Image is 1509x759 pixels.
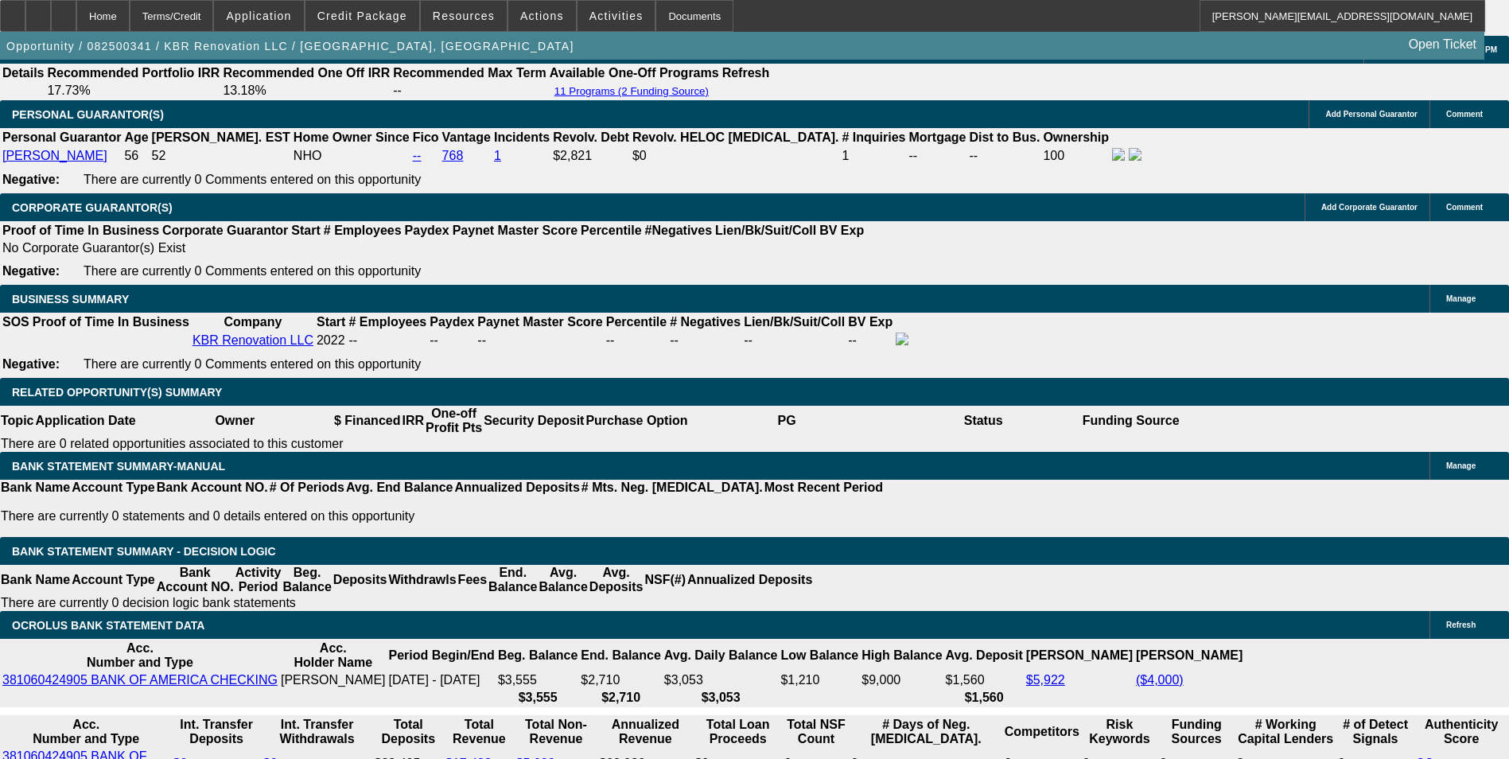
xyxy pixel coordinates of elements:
th: Authenticity Score [1415,717,1507,747]
span: Credit Package [317,10,407,22]
span: RELATED OPPORTUNITY(S) SUMMARY [12,386,222,399]
span: BANK STATEMENT SUMMARY-MANUAL [12,460,225,473]
th: Details [2,65,45,81]
th: Acc. Number and Type [2,640,278,671]
th: $3,053 [663,690,779,706]
div: -- [670,333,741,348]
th: PG [688,406,885,436]
b: Fico [413,130,439,144]
th: Avg. Deposits [589,565,644,595]
th: Beg. Balance [497,640,578,671]
th: Proof of Time In Business [2,223,160,239]
th: Acc. Number and Type [2,717,171,747]
span: Bank Statement Summary - Decision Logic [12,545,276,558]
a: 381060424905 BANK OF AMERICA CHECKING [2,673,278,687]
th: Most Recent Period [764,480,884,496]
button: Credit Package [305,1,419,31]
th: # Mts. Neg. [MEDICAL_DATA]. [581,480,764,496]
th: Total Revenue [445,717,514,747]
button: Actions [508,1,576,31]
a: 1 [494,149,501,162]
a: -- [413,149,422,162]
th: Total Loan Proceeds [694,717,782,747]
b: Revolv. Debt [553,130,629,144]
img: linkedin-icon.png [1129,148,1141,161]
th: One-off Profit Pts [425,406,483,436]
th: Purchase Option [585,406,688,436]
b: Vantage [442,130,491,144]
th: [PERSON_NAME] [1135,640,1243,671]
td: -- [908,147,967,165]
td: [DATE] - [DATE] [388,672,496,688]
span: Add Corporate Guarantor [1321,203,1418,212]
th: Avg. End Balance [345,480,454,496]
td: 2022 [316,332,346,349]
b: Home Owner Since [294,130,410,144]
b: Paynet Master Score [453,224,578,237]
b: Lien/Bk/Suit/Coll [744,315,845,329]
td: 56 [123,147,149,165]
td: [PERSON_NAME] [280,672,387,688]
a: 768 [442,149,464,162]
td: 1 [841,147,906,165]
td: $0 [632,147,840,165]
button: 11 Programs (2 Funding Source) [550,84,714,98]
td: 17.73% [46,83,220,99]
a: Open Ticket [1402,31,1483,58]
th: Funding Source [1082,406,1180,436]
th: Annualized Deposits [686,565,813,595]
td: -- [743,332,846,349]
span: Actions [520,10,564,22]
b: Company [224,315,282,329]
th: Int. Transfer Withdrawals [263,717,372,747]
th: Owner [137,406,333,436]
th: # Working Capital Lenders [1235,717,1336,747]
th: Risk Keywords [1082,717,1157,747]
th: Period Begin/End [388,640,496,671]
th: Recommended Max Term [392,65,547,81]
b: #Negatives [645,224,713,237]
td: $3,555 [497,672,578,688]
td: 13.18% [222,83,391,99]
b: Negative: [2,357,60,371]
b: Start [317,315,345,329]
th: Avg. Deposit [945,640,1024,671]
th: $3,555 [497,690,578,706]
th: Bank Account NO. [156,480,269,496]
th: Bank Account NO. [156,565,235,595]
td: NHO [293,147,410,165]
th: Available One-Off Programs [549,65,720,81]
td: $1,210 [780,672,859,688]
td: -- [429,332,475,349]
b: Start [291,224,320,237]
button: Resources [421,1,507,31]
th: Application Date [34,406,136,436]
span: OCROLUS BANK STATEMENT DATA [12,619,204,632]
th: Deposits [333,565,388,595]
b: Incidents [494,130,550,144]
th: Beg. Balance [282,565,332,595]
th: Int. Transfer Deposits [173,717,261,747]
th: Low Balance [780,640,859,671]
b: [PERSON_NAME]. EST [152,130,290,144]
b: Percentile [581,224,641,237]
img: facebook-icon.png [1112,148,1125,161]
b: # Employees [348,315,426,329]
th: # Days of Neg. [MEDICAL_DATA]. [850,717,1002,747]
td: $1,560 [945,672,1024,688]
td: 52 [151,147,291,165]
b: BV Exp [819,224,864,237]
th: Annualized Deposits [453,480,580,496]
th: Recommended Portfolio IRR [46,65,220,81]
b: Percentile [606,315,667,329]
th: Competitors [1004,717,1080,747]
b: # Employees [324,224,402,237]
td: -- [969,147,1041,165]
th: Total Deposits [374,717,444,747]
a: [PERSON_NAME] [2,149,107,162]
th: # of Detect Signals [1337,717,1414,747]
span: Comment [1446,203,1483,212]
td: $2,821 [552,147,630,165]
span: Manage [1446,461,1476,470]
img: facebook-icon.png [896,333,908,345]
